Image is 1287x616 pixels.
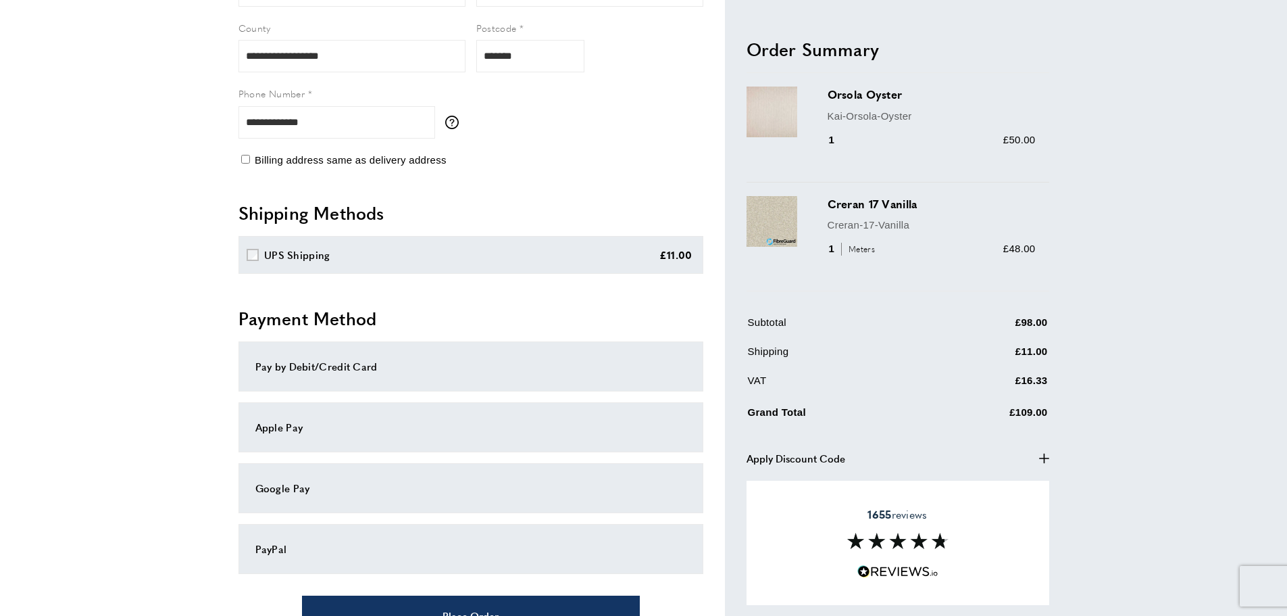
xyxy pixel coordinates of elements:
[747,37,1049,61] h2: Order Summary
[1003,133,1036,145] span: £50.00
[255,358,686,375] div: Pay by Debit/Credit Card
[748,343,929,370] td: Shipping
[828,108,1036,124] p: Kai-Orsola-Oyster
[930,373,1048,399] td: £16.33
[828,87,1036,102] h3: Orsola Oyster
[255,154,447,166] span: Billing address same as delivery address
[255,480,686,496] div: Google Pay
[748,314,929,341] td: Subtotal
[828,195,1036,211] h3: Creran 17 Vanilla
[930,402,1048,431] td: £109.00
[255,419,686,435] div: Apple Pay
[828,131,854,147] div: 1
[255,541,686,557] div: PayPal
[847,533,949,549] img: Reviews section
[238,87,305,100] span: Phone Number
[476,21,517,34] span: Postcode
[747,480,853,496] span: Apply Order Comment
[238,21,271,34] span: County
[828,217,1036,233] p: Creran-17-Vanilla
[747,87,797,137] img: Orsola Oyster
[748,402,929,431] td: Grand Total
[930,314,1048,341] td: £98.00
[747,450,845,467] span: Apply Discount Code
[238,306,703,331] h2: Payment Method
[748,373,929,399] td: VAT
[264,247,330,263] div: UPS Shipping
[241,155,250,164] input: Billing address same as delivery address
[930,343,1048,370] td: £11.00
[445,116,465,129] button: More information
[747,195,797,246] img: Creran 17 Vanilla
[828,241,880,257] div: 1
[238,201,703,225] h2: Shipping Methods
[867,508,927,521] span: reviews
[659,247,692,263] div: £11.00
[867,506,891,522] strong: 1655
[1003,243,1036,254] span: £48.00
[841,242,878,255] span: Meters
[857,565,938,578] img: Reviews.io 5 stars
